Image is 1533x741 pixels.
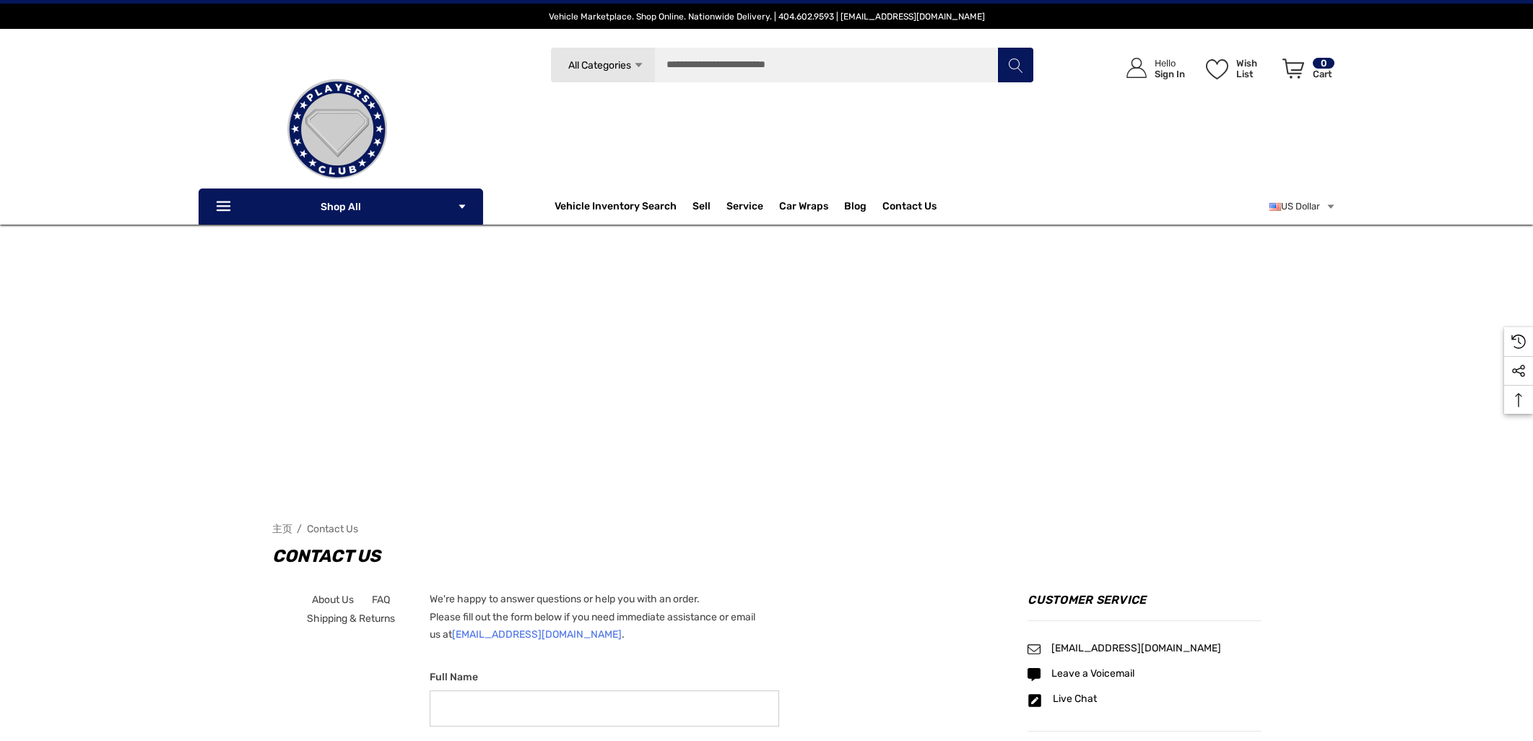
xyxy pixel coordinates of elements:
[1511,334,1526,349] svg: Recently Viewed
[779,200,828,216] span: Car Wraps
[430,591,779,644] p: We're happy to answer questions or help you with an order. Please fill out the form below if you ...
[307,610,395,628] a: Shipping & Returns
[372,594,390,606] span: FAQ
[307,523,358,535] a: Contact Us
[1313,69,1334,79] p: Cart
[199,188,483,225] p: Shop All
[1051,667,1134,680] span: Leave a Voicemail
[372,591,390,610] a: FAQ
[1282,58,1304,79] svg: Review Your Cart
[1199,43,1276,93] a: Wish List Wish List
[1269,192,1336,221] a: USD
[214,199,236,215] svg: Icon Line
[555,200,677,216] a: Vehicle Inventory Search
[457,201,467,212] svg: Icon Arrow Down
[272,516,1261,542] nav: Breadcrumb
[1155,58,1185,69] p: Hello
[633,60,644,71] svg: Icon Arrow Down
[452,628,622,641] a: [EMAIL_ADDRESS][DOMAIN_NAME]
[1028,591,1261,621] h4: Customer Service
[1236,58,1274,79] p: Wish List
[1155,69,1185,79] p: Sign In
[1511,364,1526,378] svg: Social Media
[1276,43,1336,100] a: Cart with 0 items
[1051,642,1221,654] span: [EMAIL_ADDRESS][DOMAIN_NAME]
[692,192,726,221] a: Sell
[1028,693,1042,708] svg: Icon Email
[882,200,937,216] a: Contact Us
[549,12,985,22] span: Vehicle Marketplace. Shop Online. Nationwide Delivery. | 404.602.9593 | [EMAIL_ADDRESS][DOMAIN_NAME]
[307,612,395,625] span: Shipping & Returns
[1110,43,1192,93] a: Sign in
[272,542,1261,571] h1: Contact Us
[272,523,292,535] a: 主页
[726,200,763,216] a: Service
[265,57,409,201] img: Players Club | Cars For Sale
[1504,393,1533,407] svg: Top
[312,594,354,606] span: About Us
[1028,668,1041,681] svg: Icon Email
[779,192,844,221] a: Car Wraps
[1126,58,1147,78] svg: Icon User Account
[844,200,867,216] a: Blog
[692,200,711,216] span: Sell
[1028,643,1041,656] svg: Icon Email
[568,59,630,71] span: All Categories
[430,668,779,686] label: Full Name
[1313,58,1334,69] p: 0
[550,47,655,83] a: All Categories Icon Arrow Down Icon Arrow Up
[1051,643,1221,654] a: [EMAIL_ADDRESS][DOMAIN_NAME]
[312,591,354,610] a: About Us
[1206,59,1228,79] svg: Wish List
[997,47,1033,83] button: Search
[1053,693,1097,705] a: Live Chat
[1051,668,1134,680] a: Leave a Voicemail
